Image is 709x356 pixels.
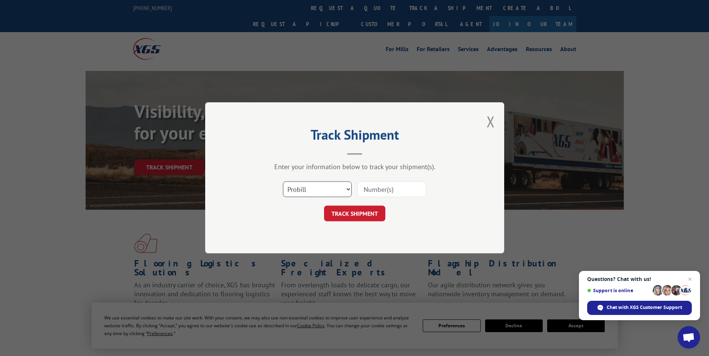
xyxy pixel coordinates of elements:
[587,276,692,282] span: Questions? Chat with us!
[243,129,467,144] h2: Track Shipment
[357,182,426,197] input: Number(s)
[243,163,467,171] div: Enter your information below to track your shipment(s).
[685,275,694,284] span: Close chat
[587,288,650,293] span: Support is online
[678,326,700,349] div: Open chat
[587,301,692,315] div: Chat with XGS Customer Support
[607,304,682,311] span: Chat with XGS Customer Support
[487,112,495,131] button: Close modal
[324,206,385,222] button: TRACK SHIPMENT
